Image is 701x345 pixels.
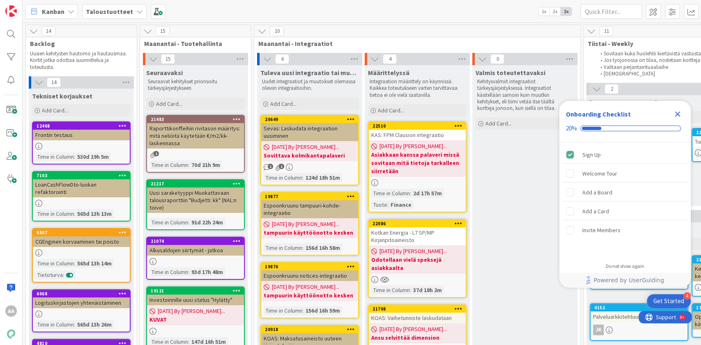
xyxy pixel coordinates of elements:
[148,78,243,92] p: Seuraavat kehitykset priorisoitu tärkeysjärjestykseen.
[302,306,303,315] span: :
[370,78,465,98] p: Integraation määrittely on käynnissä. Kaikkea toteutukseen varten tarvittavaa tietoa ei ole vielä...
[372,221,466,226] div: 22086
[260,262,359,318] a: 19876Espoonkruunu notices-integraatio[DATE] By [PERSON_NAME]...tampuurin käyttöönotto keskenTime ...
[653,297,684,305] div: Get Started
[5,305,17,317] div: AA
[369,305,466,313] div: 21708
[379,247,447,256] span: [DATE] By [PERSON_NAME]...
[41,26,55,36] span: 14
[47,78,61,87] span: 14
[378,107,404,114] span: Add Card...
[149,160,188,169] div: Time in Column
[264,228,356,237] b: tampuurin käyttöönotto kesken
[580,4,642,19] input: Quick Filter...
[264,173,302,182] div: Time in Column
[410,189,411,198] span: :
[590,303,688,341] a: 4152PalveluarkkitehtuuriJK
[559,101,691,288] div: Checklist Container
[151,181,244,187] div: 21217
[272,143,339,151] span: [DATE] By [PERSON_NAME]...
[147,180,244,213] div: 21217Uusi saraketyyppi Muokattavaan talousraporttiin "Budjetti: kk" (NAL:n toive)
[593,275,664,285] span: Powered by UserGuiding
[369,220,466,245] div: 22086Kotkan Energia - L7 SP/MP Kirjanpitoaineisto
[189,267,225,276] div: 93d 17h 48m
[411,189,444,198] div: 2d 17h 57m
[265,327,358,332] div: 20918
[369,122,466,140] div: 22510KAS: FPM Clausion integraatio
[33,236,130,247] div: CGEnginen korvaaminen tai poisto
[368,69,409,77] span: Määrittelyssä
[270,100,296,107] span: Add Card...
[369,227,466,245] div: Kotkan Energia - L7 SP/MP Kirjanpitoaineisto
[303,306,342,315] div: 156d 16h 59m
[146,179,245,230] a: 21217Uusi saraketyyppi Muokattavaan talousraporttiin "Budjetti: kk" (NAL:n toive)Time in Column:9...
[32,289,131,332] a: 6068Logituskirjastojen yhtenäistäminenTime in Column:565d 13h 26m
[566,109,631,119] div: Onboarding Checklist
[151,117,244,122] div: 21483
[147,295,244,305] div: Investoinnille uusi status "Hylätty"
[606,263,644,270] div: Do not show again
[566,125,577,132] div: 20%
[33,172,130,197] div: 7103LoanCashFlowDto-luokan refaktorointi
[144,39,241,48] span: Maanantai - Tuotehallinta
[75,152,111,161] div: 530d 19h 5m
[74,259,75,268] span: :
[379,142,447,151] span: [DATE] By [PERSON_NAME]...
[35,209,74,218] div: Time in Column
[149,315,241,324] b: KUVAT
[261,263,358,281] div: 19876Espoonkruunu notices-integraatio
[42,7,64,16] span: Kanban
[372,123,466,129] div: 22510
[33,297,130,308] div: Logituskirjastojen yhtenäistäminen
[387,200,388,209] span: :
[32,92,92,100] span: Tekniset korjaukset
[158,307,225,315] span: [DATE] By [PERSON_NAME]...
[147,287,244,305] div: 19121Investoinnille uusi status "Hylätty"
[258,39,570,48] span: Maanantai - Integraatiot
[371,189,410,198] div: Time in Column
[591,304,687,322] div: 4152Palveluarkkitehtuuri
[260,115,359,185] a: 20649Sevas: Laskudata integraation uusiminen[DATE] By [PERSON_NAME]...Sovittava kolmikantapalaver...
[5,328,17,340] img: avatar
[477,78,572,112] p: Kehitysvalmiit integraatiot tärkeysjärjestyksessä. Integraatiot käsitellään samoin kuin muutkin k...
[372,306,466,312] div: 21708
[369,220,466,227] div: 22086
[671,107,684,121] div: Close Checklist
[411,286,444,295] div: 37d 18h 2m
[371,200,387,209] div: Tuote
[33,122,130,130] div: 12468
[42,107,68,114] span: Add Card...
[147,123,244,149] div: Raporttikonffeihin rivitason määritys: mitä neliöitä käytetään €/m2/kk-laskennassa
[261,326,358,333] div: 20918
[37,230,130,235] div: 6807
[154,151,159,156] span: 1
[147,116,244,149] div: 21483Raporttikonffeihin rivitason määritys: mitä neliöitä käytetään €/m2/kk-laskennassa
[599,26,613,36] span: 11
[279,164,284,169] span: 1
[161,54,175,64] span: 15
[582,225,621,235] div: Invite Members
[147,238,244,256] div: 21074Alkusaldojen siirtymät - jatkoa
[75,259,114,268] div: 565d 13h 14m
[485,120,512,127] span: Add Card...
[410,286,411,295] span: :
[33,290,130,308] div: 6068Logituskirjastojen yhtenäistäminen
[35,259,74,268] div: Time in Column
[270,26,284,36] span: 10
[371,256,463,272] b: Odotellaan vielä speksejä asiakkaalta
[590,98,657,107] span: Muistilista
[261,123,358,141] div: Sevas: Laskudata integraation uusiminen
[30,39,126,48] span: Backlog
[151,288,244,294] div: 19121
[74,320,75,329] span: :
[33,179,130,197] div: LoanCashFlowDto-luokan refaktorointi
[261,193,358,218] div: 19877Espoonkruunu tampuuri-kohde-integraatio
[147,245,244,256] div: Alkusaldojen siirtymät - jatkoa
[260,69,359,77] span: Tuleva uusi integraatio tai muutos
[151,238,244,244] div: 21074
[149,218,188,227] div: Time in Column
[37,173,130,178] div: 7103
[32,171,131,222] a: 7103LoanCashFlowDto-luokan refaktorointiTime in Column:565d 13h 13m
[30,50,127,71] p: Uusien kehitysten hautomo ja hautausmaa. Kortit jotka odottaa suunnittelua ja toteutusta.
[591,324,687,335] div: JK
